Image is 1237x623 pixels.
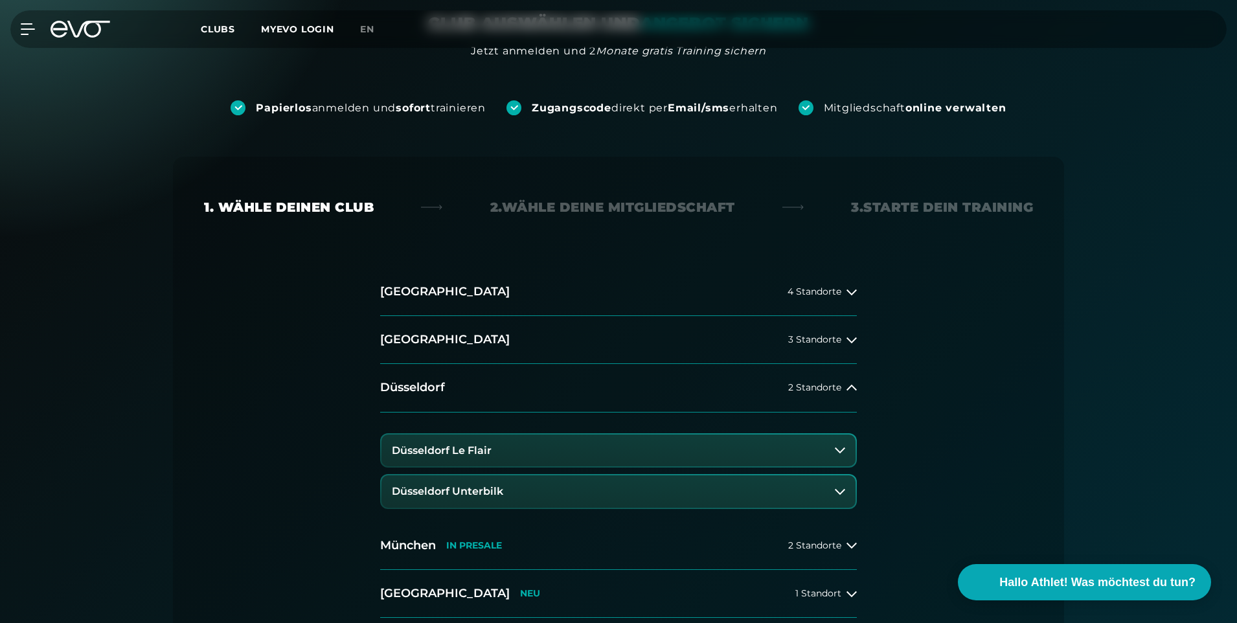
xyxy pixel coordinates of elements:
[446,540,502,551] p: IN PRESALE
[360,22,390,37] a: en
[392,445,492,457] h3: Düsseldorf Le Flair
[380,570,857,618] button: [GEOGRAPHIC_DATA]NEU1 Standort
[851,198,1033,216] div: 3. Starte dein Training
[520,588,540,599] p: NEU
[380,364,857,412] button: Düsseldorf2 Standorte
[824,101,1006,115] div: Mitgliedschaft
[380,284,510,300] h2: [GEOGRAPHIC_DATA]
[795,589,841,598] span: 1 Standort
[201,23,261,35] a: Clubs
[958,564,1211,600] button: Hallo Athlet! Was möchtest du tun?
[668,102,729,114] strong: Email/sms
[532,101,777,115] div: direkt per erhalten
[490,198,735,216] div: 2. Wähle deine Mitgliedschaft
[392,486,503,497] h3: Düsseldorf Unterbilk
[360,23,374,35] span: en
[788,287,841,297] span: 4 Standorte
[381,475,856,508] button: Düsseldorf Unterbilk
[256,102,312,114] strong: Papierlos
[380,316,857,364] button: [GEOGRAPHIC_DATA]3 Standorte
[396,102,431,114] strong: sofort
[261,23,334,35] a: MYEVO LOGIN
[788,541,841,550] span: 2 Standorte
[380,585,510,602] h2: [GEOGRAPHIC_DATA]
[381,435,856,467] button: Düsseldorf Le Flair
[532,102,611,114] strong: Zugangscode
[999,574,1196,591] span: Hallo Athlet! Was möchtest du tun?
[380,522,857,570] button: MünchenIN PRESALE2 Standorte
[380,268,857,316] button: [GEOGRAPHIC_DATA]4 Standorte
[201,23,235,35] span: Clubs
[788,335,841,345] span: 3 Standorte
[380,538,436,554] h2: München
[204,198,374,216] div: 1. Wähle deinen Club
[256,101,486,115] div: anmelden und trainieren
[905,102,1006,114] strong: online verwalten
[380,379,445,396] h2: Düsseldorf
[380,332,510,348] h2: [GEOGRAPHIC_DATA]
[788,383,841,392] span: 2 Standorte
